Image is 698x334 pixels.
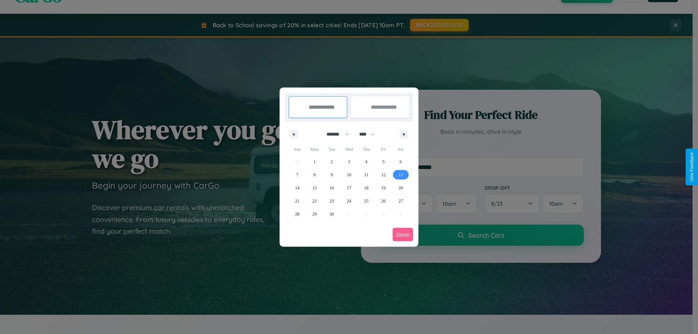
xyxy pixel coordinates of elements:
span: Tue [323,144,340,155]
button: 1 [306,155,323,168]
span: 21 [295,194,300,208]
span: Mon [306,144,323,155]
span: 4 [365,155,367,168]
span: 6 [400,155,402,168]
span: Sun [289,144,306,155]
button: 19 [375,181,392,194]
button: 6 [392,155,409,168]
button: 8 [306,168,323,181]
span: 18 [364,181,368,194]
button: 26 [375,194,392,208]
span: 24 [347,194,351,208]
button: 25 [358,194,375,208]
span: 27 [398,194,403,208]
span: Wed [340,144,357,155]
span: 28 [295,208,300,221]
button: 12 [375,168,392,181]
button: Done [393,228,413,241]
span: 11 [364,168,369,181]
button: 17 [340,181,357,194]
button: 14 [289,181,306,194]
button: 24 [340,194,357,208]
button: 3 [340,155,357,168]
button: 18 [358,181,375,194]
button: 13 [392,168,409,181]
span: 12 [381,168,386,181]
span: 9 [331,168,333,181]
span: 17 [347,181,351,194]
span: 7 [296,168,298,181]
button: 22 [306,194,323,208]
button: 11 [358,168,375,181]
span: 8 [313,168,316,181]
button: 5 [375,155,392,168]
button: 2 [323,155,340,168]
span: 16 [330,181,334,194]
span: 30 [330,208,334,221]
span: 2 [331,155,333,168]
span: 15 [312,181,317,194]
button: 28 [289,208,306,221]
span: Thu [358,144,375,155]
button: 21 [289,194,306,208]
button: 15 [306,181,323,194]
span: 19 [381,181,386,194]
span: Fri [375,144,392,155]
div: Give Feedback [689,152,694,182]
button: 9 [323,168,340,181]
button: 20 [392,181,409,194]
span: 5 [382,155,385,168]
button: 23 [323,194,340,208]
span: 14 [295,181,300,194]
span: 23 [330,194,334,208]
button: 16 [323,181,340,194]
button: 30 [323,208,340,221]
span: 26 [381,194,386,208]
button: 4 [358,155,375,168]
span: 13 [398,168,403,181]
span: 22 [312,194,317,208]
span: 3 [348,155,350,168]
span: Sat [392,144,409,155]
button: 10 [340,168,357,181]
span: 20 [398,181,403,194]
span: 25 [364,194,368,208]
span: 1 [313,155,316,168]
span: 10 [347,168,351,181]
button: 29 [306,208,323,221]
button: 27 [392,194,409,208]
span: 29 [312,208,317,221]
button: 7 [289,168,306,181]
